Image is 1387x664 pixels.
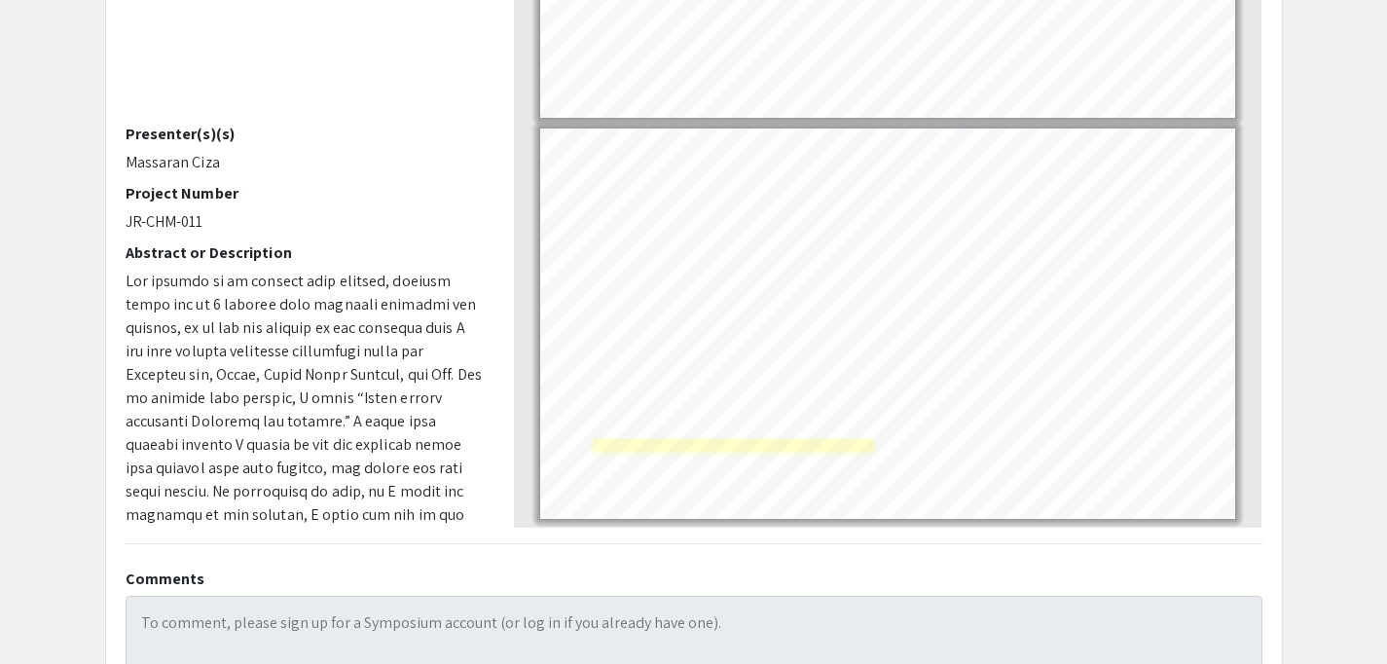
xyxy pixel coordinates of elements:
[126,243,485,262] h2: Abstract or Description
[126,125,485,143] h2: Presenter(s)(s)
[126,151,485,174] p: Massaran Ciza
[126,210,485,234] p: JR-CHM-011
[654,377,1015,389] a: https://owlcation.com/stem/Skittles-Science-Fair-Project-Instructions
[593,282,985,295] a: https://www.mvorganizing.org/what-solution-dissolves-skittles-the-fastest/
[816,330,1167,343] a: https://findanyanswer.com/which-solution-dissolves-skittles-fastest
[531,120,1244,528] div: Page 8
[15,576,83,649] iframe: Chat
[593,220,1151,247] a: https://gosciencegirls.com/skittles-rainbow-dissolving-dye-science-project/
[593,439,874,452] a: https://www.science-sparks.com/skittles-experiment/
[126,184,485,203] h2: Project Number
[126,570,1262,588] h2: Comments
